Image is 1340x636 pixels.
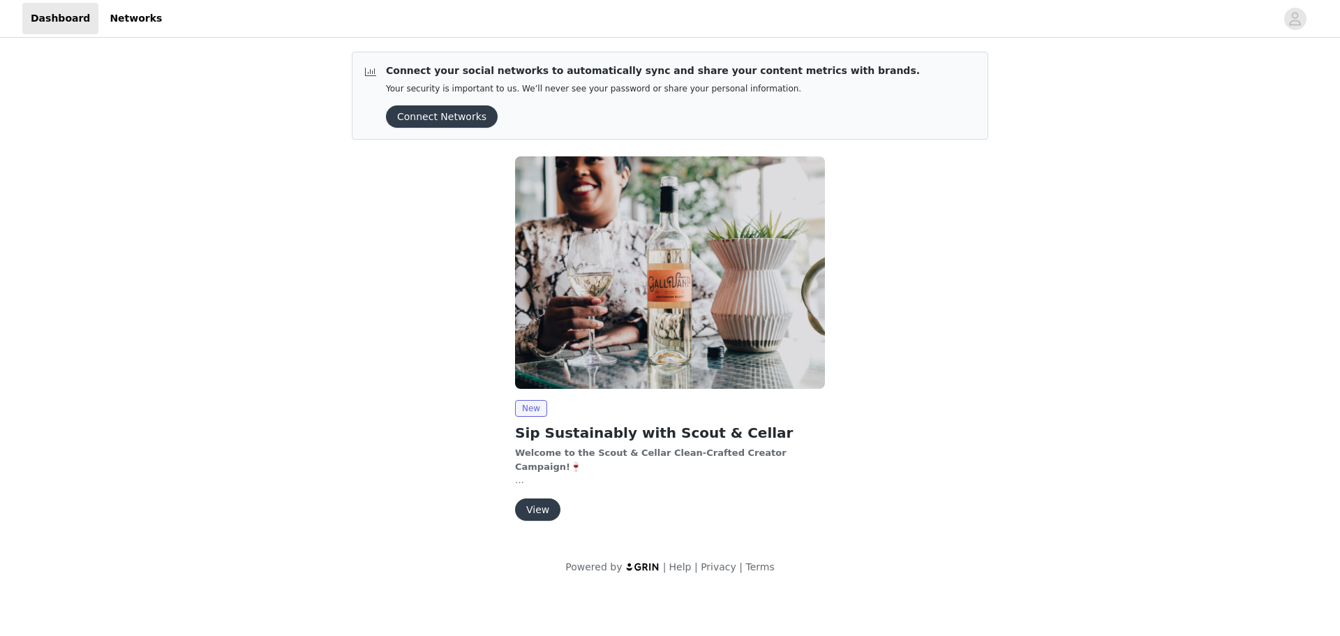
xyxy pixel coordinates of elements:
img: Scout & Cellar [515,156,825,389]
button: View [515,498,560,521]
a: Networks [101,3,170,34]
p: Your security is important to us. We’ll never see your password or share your personal information. [386,84,920,94]
a: Help [669,561,692,572]
a: Terms [745,561,774,572]
span: | [694,561,698,572]
a: Dashboard [22,3,98,34]
span: | [739,561,743,572]
a: Privacy [701,561,736,572]
h2: Sip Sustainably with Scout & Cellar [515,422,825,443]
img: logo [625,562,660,571]
p: 🍷 [515,446,825,473]
p: Connect your social networks to automatically sync and share your content metrics with brands. [386,64,920,78]
a: View [515,505,560,515]
div: avatar [1288,8,1302,30]
button: Connect Networks [386,105,498,128]
span: | [663,561,667,572]
span: New [515,400,547,417]
strong: Welcome to the Scout & Cellar Clean-Crafted Creator Campaign! [515,448,787,472]
span: Powered by [565,561,622,572]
